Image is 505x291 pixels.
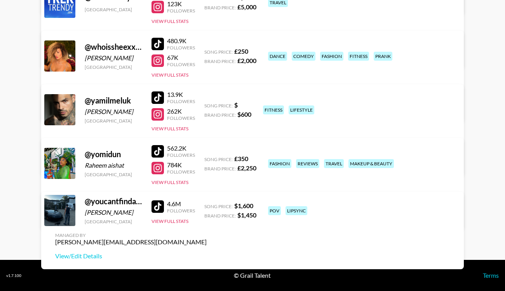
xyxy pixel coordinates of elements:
span: Song Price: [204,156,233,162]
span: Brand Price: [204,213,236,219]
strong: $ 600 [237,110,251,118]
div: [GEOGRAPHIC_DATA] [85,172,142,177]
div: [PERSON_NAME] [85,209,142,216]
div: prank [374,52,392,61]
div: lifestyle [289,105,314,114]
span: Song Price: [204,49,233,55]
strong: $ 1,600 [234,202,253,209]
div: [PERSON_NAME] [85,54,142,62]
div: [GEOGRAPHIC_DATA] [85,219,142,224]
div: fitness [263,105,284,114]
div: Followers [167,45,195,51]
button: View Full Stats [151,179,188,185]
div: 480.9K [167,37,195,45]
div: makeup & beauty [348,159,394,168]
div: 4.6M [167,200,195,208]
div: Followers [167,208,195,214]
div: v 1.7.100 [6,273,21,278]
div: [GEOGRAPHIC_DATA] [85,64,142,70]
a: View/Edit Details [55,252,207,260]
div: Followers [167,61,195,67]
div: Raheem aishat [85,161,142,169]
button: View Full Stats [151,72,188,78]
div: @ youcantfindalex [85,196,142,206]
span: Song Price: [204,103,233,109]
strong: £ 5,000 [237,3,256,11]
div: Followers [167,152,195,158]
div: 67K [167,54,195,61]
div: Followers [167,98,195,104]
div: Followers [167,115,195,121]
div: comedy [292,52,315,61]
div: Followers [167,8,195,14]
div: 562.2K [167,144,195,152]
div: [PERSON_NAME] [85,108,142,116]
span: Brand Price: [204,5,236,11]
button: View Full Stats [151,18,188,24]
span: Brand Price: [204,112,236,118]
div: reviews [296,159,319,168]
div: [GEOGRAPHIC_DATA] [85,7,142,12]
div: fashion [268,159,291,168]
div: © Grail Talent [234,272,271,279]
div: @ yamilmeluk [85,96,142,105]
strong: $ [234,101,238,109]
div: 13.9K [167,91,195,98]
div: dance [268,52,287,61]
div: lipsync [286,206,307,215]
span: Brand Price: [204,166,236,172]
div: 784K [167,161,195,169]
div: [PERSON_NAME][EMAIL_ADDRESS][DOMAIN_NAME] [55,238,207,246]
div: @ whoissheexxxxxxx [85,42,142,52]
span: Song Price: [204,203,233,209]
strong: $ 1,450 [237,211,256,219]
div: @ yomidun [85,149,142,159]
div: [GEOGRAPHIC_DATA] [85,118,142,124]
div: 262K [167,107,195,115]
a: Terms [483,272,499,279]
strong: £ 350 [234,155,248,162]
button: View Full Stats [151,126,188,131]
strong: £ 250 [234,47,248,55]
div: pov [268,206,281,215]
div: travel [324,159,344,168]
strong: £ 2,250 [237,164,256,172]
strong: £ 2,000 [237,57,256,64]
button: View Full Stats [151,218,188,224]
span: Brand Price: [204,58,236,64]
div: Managed By [55,232,207,238]
div: Followers [167,169,195,175]
div: fashion [320,52,343,61]
div: fitness [348,52,369,61]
